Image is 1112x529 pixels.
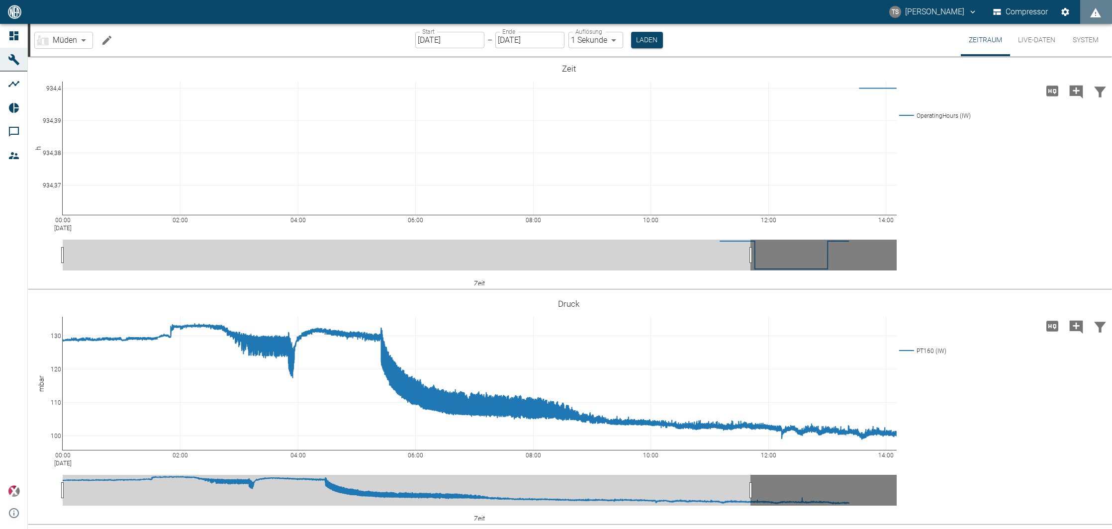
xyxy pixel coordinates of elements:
label: Ende [502,27,515,36]
p: – [487,34,492,46]
button: Kommentar hinzufügen [1064,313,1088,339]
button: System [1063,24,1108,56]
label: Start [422,27,435,36]
button: Zeitraum [961,24,1010,56]
button: timo.streitbuerger@arcanum-energy.de [888,3,979,21]
div: TS [889,6,901,18]
img: logo [7,5,22,18]
button: Kommentar hinzufügen [1064,78,1088,104]
div: 1 Sekunde [568,32,623,48]
span: Müden [53,34,77,46]
label: Auflösung [575,27,602,36]
button: Daten filtern [1088,78,1112,104]
button: Machine bearbeiten [97,30,117,50]
button: Live-Daten [1010,24,1063,56]
button: Compressor [991,3,1050,21]
input: DD.MM.YYYY [495,32,564,48]
button: Einstellungen [1056,3,1074,21]
a: Müden [37,34,77,46]
span: Hohe Auflösung [1040,321,1064,330]
span: Hohe Auflösung [1040,86,1064,95]
img: Xplore Logo [8,485,20,497]
button: Daten filtern [1088,313,1112,339]
button: Laden [631,32,663,48]
input: DD.MM.YYYY [415,32,484,48]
